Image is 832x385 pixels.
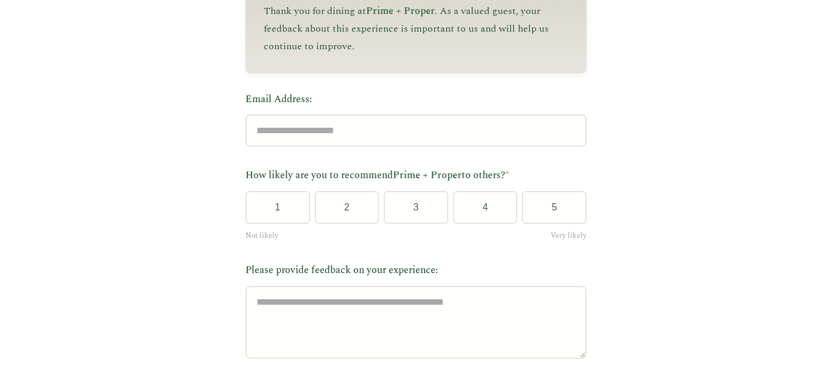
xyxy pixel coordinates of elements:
[245,168,587,184] label: How likely are you to recommend to others?
[551,230,587,241] span: Very likely
[245,92,587,108] label: Email Address:
[245,191,310,224] button: 1
[393,168,462,182] span: Prime + Proper
[315,191,379,224] button: 2
[264,2,568,55] p: Thank you for dining at . As a valued guest, your feedback about this experience is important to ...
[245,230,278,241] span: Not likely
[453,191,518,224] button: 4
[384,191,448,224] button: 3
[366,4,435,18] span: Prime + Proper
[522,191,587,224] button: 5
[245,263,587,279] label: Please provide feedback on your experience:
